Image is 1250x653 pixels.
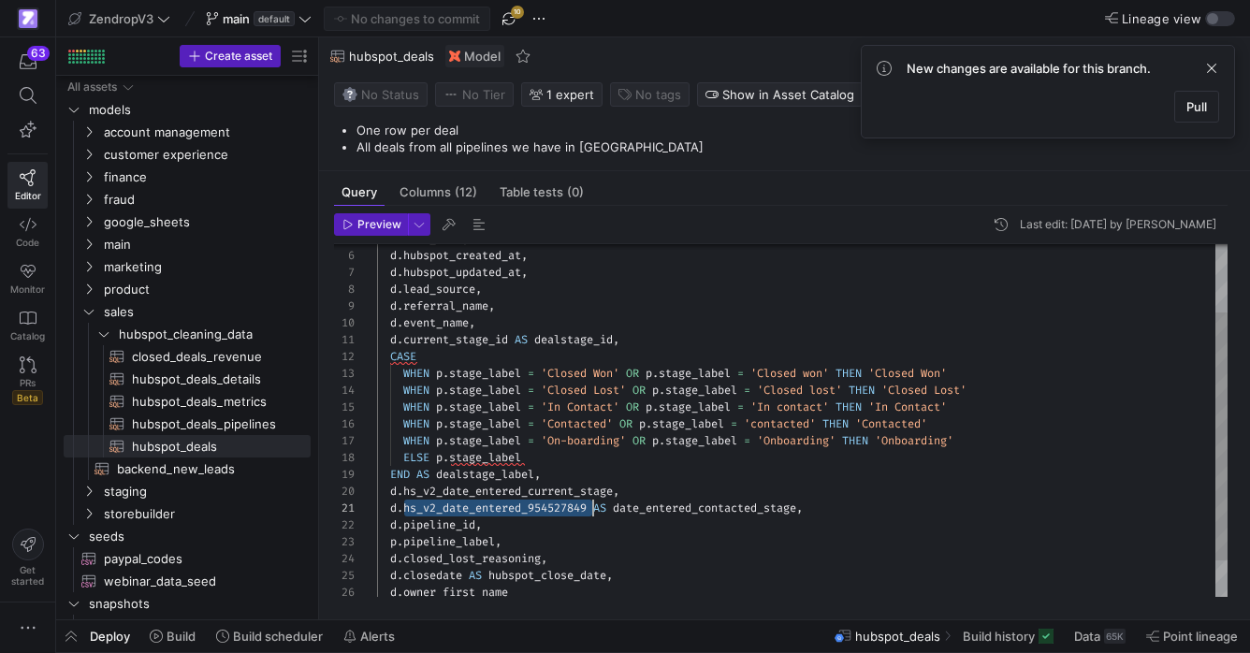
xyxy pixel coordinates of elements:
[19,9,37,28] img: https://storage.googleapis.com/y42-prod-data-exchange/images/qZXOSqkTtPuVcXVzF40oUlM07HVTwZXfPK0U...
[403,366,429,381] span: WHEN
[334,281,355,297] div: 8
[397,265,403,280] span: .
[64,457,311,480] a: backend_new_leads​​​​​​​​​​
[64,413,311,435] div: Press SPACE to select this row.
[7,302,48,349] a: Catalog
[132,391,289,413] span: hubspot_deals_metrics​​​​​​​​​​
[334,331,355,348] div: 11
[436,383,443,398] span: p
[436,450,443,465] span: p
[104,571,289,592] span: webinar_data_seed​​​​​​
[20,377,36,388] span: PRs
[334,415,355,432] div: 16
[665,433,737,448] span: stage_label
[796,501,803,515] span: ,
[201,7,316,31] button: maindefault
[15,190,41,201] span: Editor
[334,584,355,601] div: 26
[744,383,750,398] span: =
[521,248,528,263] span: ,
[397,501,403,515] span: .
[836,366,862,381] span: THEN
[757,433,836,448] span: 'Onboarding'
[403,501,587,515] span: hs_v2_date_entered_954527849
[64,98,311,121] div: Press SPACE to select this row.
[16,237,39,248] span: Code
[697,82,863,107] button: Show in Asset Catalog
[89,99,308,121] span: models
[64,525,311,547] div: Press SPACE to select this row.
[334,483,355,500] div: 20
[64,368,311,390] div: Press SPACE to select this row.
[541,433,626,448] span: 'On-boarding'
[397,248,403,263] span: .
[1020,218,1216,231] div: Last edit: [DATE] by [PERSON_NAME]
[64,300,311,323] div: Press SPACE to select this row.
[89,11,153,26] span: ZendropV3
[64,121,311,143] div: Press SPACE to select this row.
[64,435,311,457] a: hubspot_deals​​​​​​​​​​
[652,366,659,381] span: .
[64,615,311,637] a: ac_tag_393_snapshot​​​​​​​
[403,568,462,583] span: closedate
[334,82,428,107] button: No statusNo Status
[334,432,355,449] div: 17
[488,568,606,583] span: hubspot_close_date
[403,282,475,297] span: lead_source
[104,616,289,637] span: ac_tag_393_snapshot​​​​​​​
[639,416,646,431] span: p
[954,620,1062,652] button: Build history
[610,82,690,107] button: No tags
[528,366,534,381] span: =
[334,247,355,264] div: 6
[64,390,311,413] a: hubspot_deals_metrics​​​​​​​​​​
[403,265,521,280] span: hubspot_updated_at
[635,87,681,102] span: No tags
[646,416,652,431] span: .
[731,416,737,431] span: =
[449,383,521,398] span: stage_label
[64,480,311,502] div: Press SPACE to select this row.
[963,629,1035,644] span: Build history
[443,366,449,381] span: .
[403,298,488,313] span: referral_name
[750,399,829,414] span: 'In contact'
[10,330,45,341] span: Catalog
[390,534,397,549] span: p
[64,457,311,480] div: Press SPACE to select this row.
[12,390,43,405] span: Beta
[1163,629,1238,644] span: Point lineage
[397,534,403,549] span: .
[403,399,429,414] span: WHEN
[744,416,816,431] span: 'contacted'
[665,383,737,398] span: stage_label
[397,332,403,347] span: .
[500,186,584,198] span: Table tests
[390,282,397,297] span: d
[342,87,357,102] img: No status
[403,450,429,465] span: ELSE
[104,189,308,210] span: fraud
[342,87,419,102] span: No Status
[397,484,403,499] span: .
[104,256,308,278] span: marketing
[436,467,534,482] span: dealstage_label
[64,143,311,166] div: Press SPACE to select this row.
[397,517,403,532] span: .
[390,265,397,280] span: d
[822,416,849,431] span: THEN
[436,433,443,448] span: p
[390,248,397,263] span: d
[488,298,495,313] span: ,
[443,450,449,465] span: .
[334,382,355,399] div: 14
[652,383,659,398] span: p
[10,283,45,295] span: Monitor
[64,592,311,615] div: Press SPACE to select this row.
[449,450,521,465] span: stage_label
[403,585,508,600] span: owner_first_name
[528,399,534,414] span: =
[397,585,403,600] span: .
[449,433,521,448] span: stage_label
[528,416,534,431] span: =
